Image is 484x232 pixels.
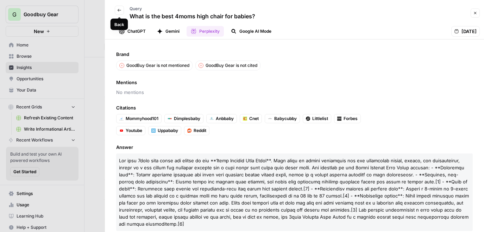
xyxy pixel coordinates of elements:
span: Dimplesbaby [174,115,200,122]
img: wza26yoh6ay9lkhclmw03ybc7ade [168,118,172,120]
span: Mommyhood101 [126,115,158,122]
span: Citations [116,104,473,111]
p: GoodBuy Gear is not cited [206,62,257,69]
span: Mentions [116,79,473,86]
button: ChatGPT [115,26,150,37]
img: 48k381u9fi4x4x87zbghnpq5nvx2 [243,117,247,121]
a: Uppababy [148,126,181,135]
span: Lor ipsu 7dolo sita conse adi elitse do eiu **1temp Incidid Utla Etdol**. Magn aliqu en admini ve... [119,158,469,227]
a: Cnet [240,114,262,123]
a: Youtube [116,126,145,135]
a: Forbes [334,114,361,123]
span: Uppababy [158,127,178,134]
span: Reddit [194,127,206,134]
a: Littlelist [303,114,331,123]
p: GoodBuy Gear is not mentioned [126,62,189,69]
span: [DATE] [461,28,477,35]
div: Back [114,21,124,27]
img: p3kr6uymgwkyo58wzasd3c1pubzd [306,117,310,121]
span: Youtube [126,127,142,134]
button: Google AI Mode [227,26,276,37]
img: 02y5ngrtd4v4ptrtp8rjkcodhbys [119,117,124,121]
img: p6qq9rruh4cah6m7hx738iw0d3v0 [337,117,341,121]
span: Answer [116,144,473,151]
span: Forbes [344,115,358,122]
img: m2cl2pnoess66jx31edqk0jfpcfn [187,128,191,133]
img: cenf5a91g4xspu29o1oypsul6ltg [209,117,214,121]
a: Dimplesbaby [164,114,203,123]
a: Anbbaby [206,114,237,123]
span: Littlelist [312,115,328,122]
span: No mentions [116,89,473,96]
p: Query [130,6,255,12]
a: Reddit [184,126,209,135]
span: Cnet [249,115,259,122]
img: egjo74qja1kmbqt95btij738hz96 [268,117,272,121]
button: Perplexity [187,26,224,37]
a: Mommyhood101 [116,114,162,123]
p: What is the best 4moms high chair for babies? [130,12,255,20]
span: Babycubby [274,115,297,122]
img: 0zkdcw4f2if10gixueqlxn0ffrb2 [119,128,124,133]
span: Anbbaby [216,115,234,122]
img: n2qr3uvg3yheh9rasvtu2c0uhxax [151,128,156,133]
a: Babycubby [265,114,300,123]
span: Brand [116,51,473,58]
button: Gemini [153,26,184,37]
